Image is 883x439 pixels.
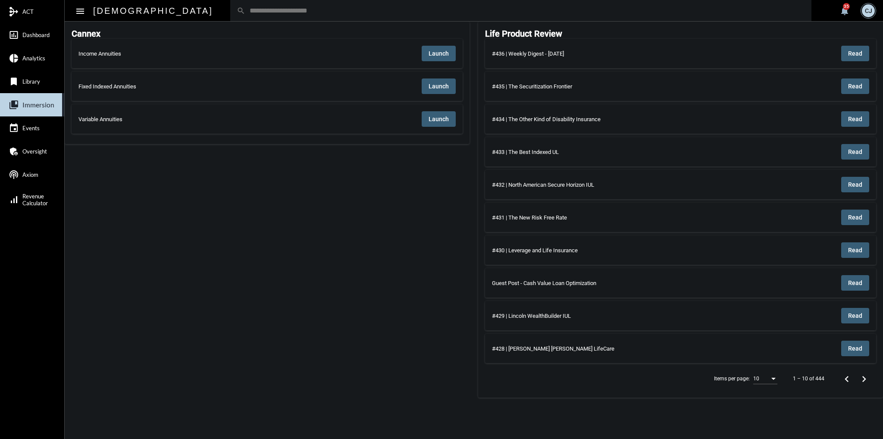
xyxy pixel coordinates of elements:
div: #429 | Lincoln WealthBuilder IUL [492,313,661,319]
span: Launch [429,83,449,90]
span: Read [848,214,862,221]
div: Items per page: [714,376,750,382]
span: Read [848,247,862,254]
mat-icon: search [237,6,245,15]
button: Read [841,308,869,323]
div: Guest Post - Cash Value Loan Optimization [492,280,678,286]
div: #428 | [PERSON_NAME] [PERSON_NAME] LifeCare [492,345,690,352]
button: Read [841,111,869,127]
span: Axiom [22,171,38,178]
button: Next page [855,370,873,387]
mat-icon: admin_panel_settings [9,146,19,157]
button: Read [841,46,869,61]
span: Read [848,50,862,57]
button: Launch [422,111,456,127]
span: Oversight [22,148,47,155]
span: Read [848,116,862,122]
div: #433 | The Best Indexed UL [492,149,653,155]
button: Read [841,78,869,94]
h2: [DEMOGRAPHIC_DATA] [93,4,213,18]
mat-select: Items per page: [753,376,777,382]
span: Launch [429,116,449,122]
mat-icon: insert_chart_outlined [9,30,19,40]
button: Read [841,242,869,258]
div: #431 | The New Risk Free Rate [492,214,658,221]
span: Read [848,83,862,90]
h2: Cannex [72,28,100,39]
mat-icon: notifications [839,6,850,16]
div: #430 | Leverage and Life Insurance [492,247,666,254]
button: Read [841,144,869,160]
mat-icon: event [9,123,19,133]
span: 10 [753,376,759,382]
span: Read [848,181,862,188]
span: ACT [22,8,34,15]
button: Toggle sidenav [72,2,89,19]
mat-icon: podcasts [9,169,19,180]
mat-icon: collections_bookmark [9,100,19,110]
span: Revenue Calculator [22,193,48,207]
button: Launch [422,46,456,61]
mat-icon: bookmark [9,76,19,87]
div: 1 – 10 of 444 [793,376,824,382]
span: Dashboard [22,31,50,38]
button: Launch [422,78,456,94]
mat-icon: Side nav toggle icon [75,6,85,16]
div: CJ [862,4,875,17]
span: Read [848,345,862,352]
span: Launch [429,50,449,57]
div: Fixed Indexed Annuities [78,83,232,90]
span: Read [848,279,862,286]
div: #436 | Weekly Digest - [DATE] [492,50,656,57]
span: Events [22,125,40,132]
button: Read [841,341,869,356]
div: #435 | The Securitization Frontier [492,83,662,90]
mat-icon: pie_chart [9,53,19,63]
div: Income Annuities [78,50,221,57]
span: Read [848,312,862,319]
button: Read [841,275,869,291]
span: Analytics [22,55,45,62]
button: Read [841,210,869,225]
span: Read [848,148,862,155]
div: #434 | The Other Kind of Disability Insurance [492,116,681,122]
button: Read [841,177,869,192]
mat-icon: signal_cellular_alt [9,194,19,205]
div: #432 | North American Secure Horizon IUL [492,182,676,188]
div: Variable Annuities [78,116,222,122]
span: Immersion [22,101,54,109]
div: 35 [843,3,850,10]
button: Previous page [838,370,855,387]
span: Library [22,78,40,85]
h2: Life Product Review [485,28,562,39]
mat-icon: mediation [9,6,19,17]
